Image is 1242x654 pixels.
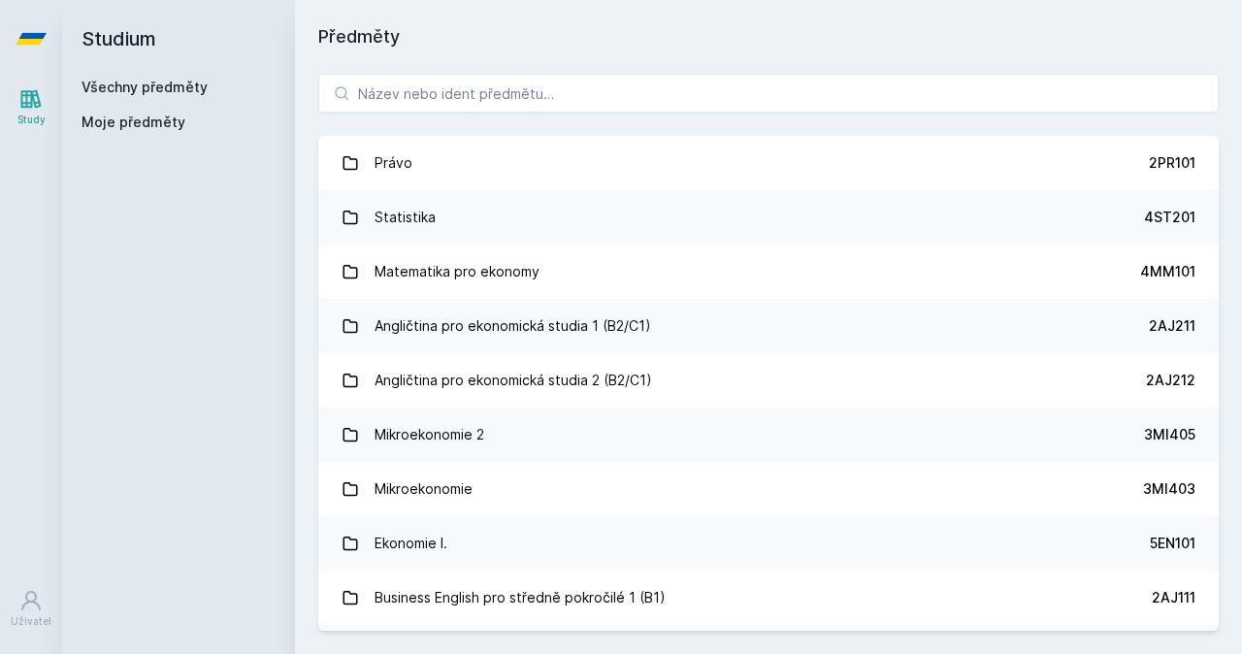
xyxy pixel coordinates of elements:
a: Angličtina pro ekonomická studia 1 (B2/C1) 2AJ211 [318,299,1219,353]
a: Právo 2PR101 [318,136,1219,190]
input: Název nebo ident předmětu… [318,74,1219,113]
div: Mikroekonomie [375,470,473,508]
div: Ekonomie I. [375,524,447,563]
div: 3MI403 [1143,479,1195,499]
a: Business English pro středně pokročilé 1 (B1) 2AJ111 [318,571,1219,625]
div: Uživatel [11,614,51,629]
span: Moje předměty [82,113,185,132]
div: 2AJ111 [1152,588,1195,607]
a: Mikroekonomie 3MI403 [318,462,1219,516]
div: 2AJ211 [1149,316,1195,336]
div: Study [17,113,46,127]
div: 4ST201 [1144,208,1195,227]
div: Business English pro středně pokročilé 1 (B1) [375,578,666,617]
a: Angličtina pro ekonomická studia 2 (B2/C1) 2AJ212 [318,353,1219,408]
div: Právo [375,144,412,182]
h1: Předměty [318,23,1219,50]
a: Mikroekonomie 2 3MI405 [318,408,1219,462]
div: 5EN101 [1150,534,1195,553]
a: Ekonomie I. 5EN101 [318,516,1219,571]
a: Uživatel [4,579,58,638]
div: Angličtina pro ekonomická studia 1 (B2/C1) [375,307,651,345]
div: 2AJ212 [1146,371,1195,390]
div: Matematika pro ekonomy [375,252,539,291]
a: Statistika 4ST201 [318,190,1219,245]
div: Mikroekonomie 2 [375,415,484,454]
a: Matematika pro ekonomy 4MM101 [318,245,1219,299]
a: Study [4,78,58,137]
div: Angličtina pro ekonomická studia 2 (B2/C1) [375,361,652,400]
a: Všechny předměty [82,79,208,95]
div: 4MM101 [1140,262,1195,281]
div: Statistika [375,198,436,237]
div: 3MI405 [1144,425,1195,444]
div: 2PR101 [1149,153,1195,173]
